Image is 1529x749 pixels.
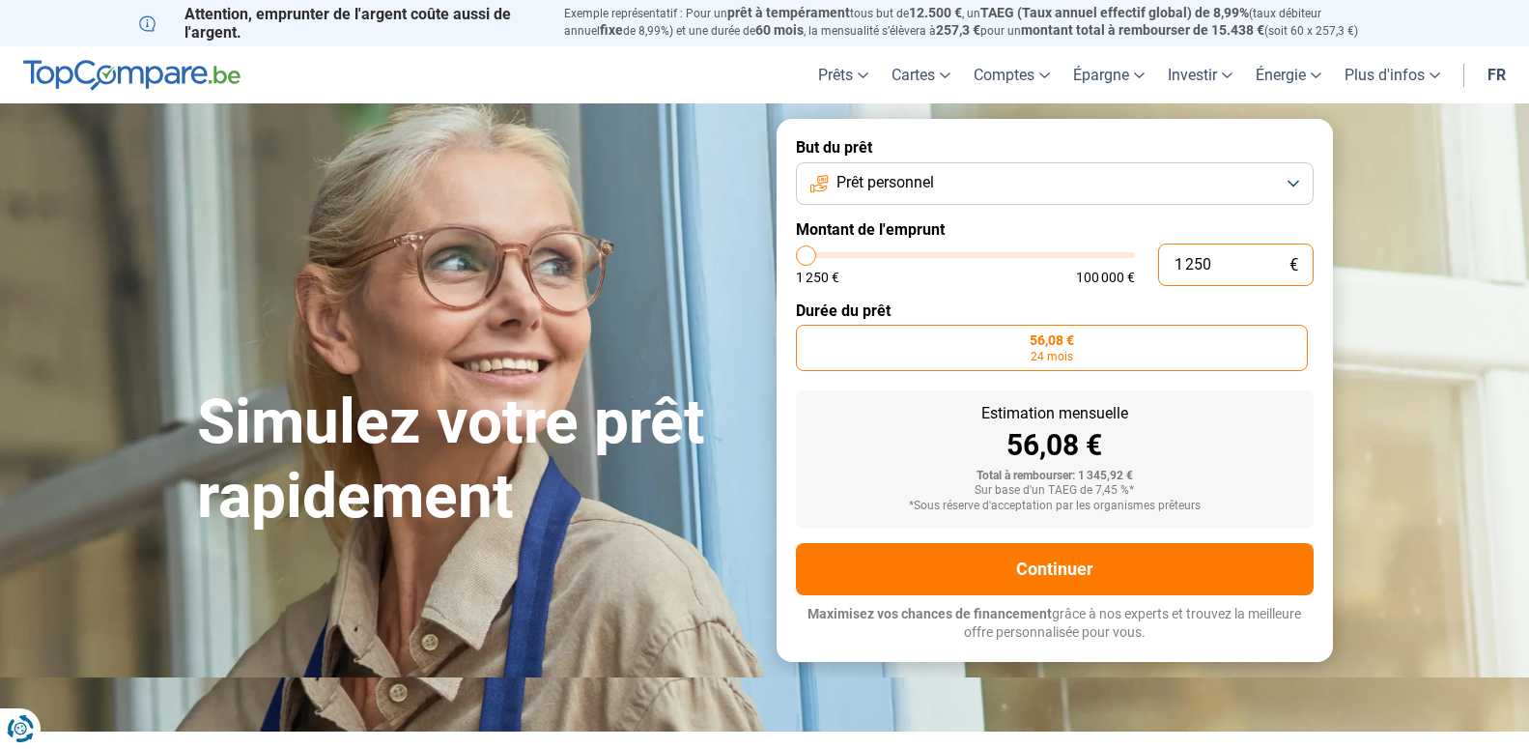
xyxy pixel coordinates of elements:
a: Prêts [807,46,880,103]
a: Comptes [962,46,1062,103]
span: 100 000 € [1076,271,1135,284]
a: Cartes [880,46,962,103]
span: 12.500 € [909,5,962,20]
p: grâce à nos experts et trouvez la meilleure offre personnalisée pour vous. [796,605,1314,643]
a: fr [1476,46,1517,103]
span: Maximisez vos chances de financement [807,606,1052,621]
button: Prêt personnel [796,162,1314,205]
div: 56,08 € [811,431,1298,460]
div: *Sous réserve d'acceptation par les organismes prêteurs [811,500,1298,513]
span: 56,08 € [1030,333,1074,347]
span: 1 250 € [796,271,839,284]
span: 24 mois [1031,351,1073,362]
span: 257,3 € [936,22,980,38]
label: Montant de l'emprunt [796,220,1314,239]
button: Continuer [796,543,1314,595]
span: 60 mois [755,22,804,38]
a: Épargne [1062,46,1156,103]
div: Estimation mensuelle [811,406,1298,421]
a: Plus d'infos [1333,46,1452,103]
img: TopCompare [23,60,241,91]
span: TAEG (Taux annuel effectif global) de 8,99% [980,5,1249,20]
a: Énergie [1244,46,1333,103]
span: Prêt personnel [836,172,934,193]
span: € [1289,257,1298,274]
span: fixe [600,22,623,38]
div: Total à rembourser: 1 345,92 € [811,470,1298,483]
a: Investir [1156,46,1244,103]
label: Durée du prêt [796,302,1314,320]
span: prêt à tempérament [727,5,850,20]
p: Attention, emprunter de l'argent coûte aussi de l'argent. [139,5,541,42]
span: montant total à rembourser de 15.438 € [1021,22,1264,38]
div: Sur base d'un TAEG de 7,45 %* [811,484,1298,498]
p: Exemple représentatif : Pour un tous but de , un (taux débiteur annuel de 8,99%) et une durée de ... [564,5,1391,40]
h1: Simulez votre prêt rapidement [197,386,753,534]
label: But du prêt [796,138,1314,157]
